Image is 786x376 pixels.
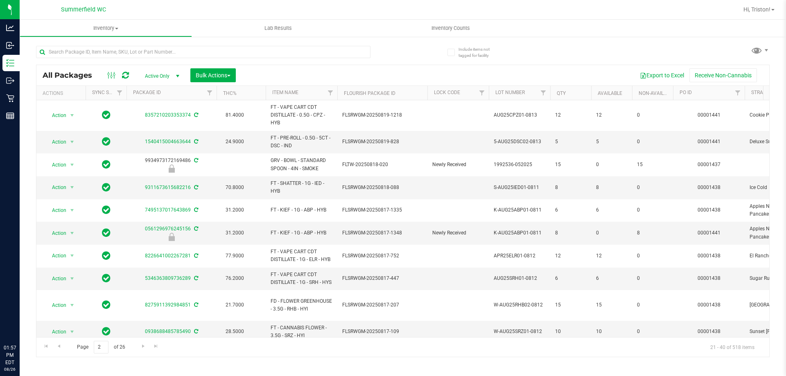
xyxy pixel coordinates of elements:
span: 81.4000 [221,109,248,121]
span: Bulk Actions [196,72,230,79]
a: Filter [203,86,217,100]
span: 0 [637,138,668,146]
span: 5 [555,138,586,146]
span: 76.2000 [221,272,248,284]
span: 8 [637,229,668,237]
span: Action [45,273,67,284]
span: All Packages [43,71,100,80]
span: 0 [637,111,668,119]
a: 5346363809736289 [145,275,191,281]
a: 00001438 [698,207,720,213]
a: Package ID [133,90,161,95]
span: FLSRWGM-20250817-109 [342,328,422,335]
span: In Sync [102,204,111,216]
span: 5-AUG25DSC02-0813 [494,138,545,146]
inline-svg: Analytics [6,24,14,32]
a: Inventory [20,20,192,37]
span: 0 [637,252,668,260]
span: 12 [555,252,586,260]
a: 00001438 [698,253,720,259]
a: Lock Code [434,90,460,95]
span: Newly Received [432,229,484,237]
span: FT - KIEF - 1G - ABP - HYB [271,229,332,237]
span: In Sync [102,182,111,193]
a: Lab Results [192,20,364,37]
a: Strain [751,90,768,95]
span: FLSRWGM-20250817-207 [342,301,422,309]
span: 15 [555,161,586,169]
span: 0 [637,301,668,309]
a: 0561296976245156 [145,226,191,232]
span: FT - PRE-ROLL - 0.5G - 5CT - DSC - IND [271,134,332,150]
span: 6 [555,206,586,214]
a: 9311673615682216 [145,185,191,190]
p: 08/26 [4,366,16,372]
span: Action [45,110,67,121]
span: K-AUG25ABP01-0811 [494,206,545,214]
span: 12 [596,252,627,260]
div: Newly Received [125,164,218,173]
span: Sync from Compliance System [193,185,198,190]
a: 8357210203353374 [145,112,191,118]
span: FT - VAPE CART CDT DISTILLATE - 1G - SRH - HYS [271,271,332,286]
span: W-AUG25RHB02-0812 [494,301,545,309]
span: Action [45,159,67,171]
span: 0 [637,184,668,191]
span: FT - CANNABIS FLOWER - 3.5G - SRZ - HYI [271,324,332,340]
span: 8 [555,229,586,237]
span: Sync from Compliance System [193,207,198,213]
inline-svg: Reports [6,112,14,120]
a: THC% [223,90,237,96]
span: 31.2000 [221,227,248,239]
span: Page of 26 [70,341,132,353]
span: 0 [637,328,668,335]
span: FT - SHATTER - 1G - IED - HYB [271,180,332,195]
span: 5 [596,138,627,146]
span: GRV - BOWL - STANDARD SPOON - 4IN - SMOKE [271,157,332,172]
span: select [67,110,77,121]
span: select [67,159,77,171]
iframe: Resource center [8,311,33,335]
span: Inventory Counts [420,25,481,32]
a: 0938688485785490 [145,329,191,334]
button: Bulk Actions [190,68,236,82]
input: 2 [94,341,108,353]
span: Action [45,299,67,311]
span: 6 [555,275,586,282]
span: 8 [596,184,627,191]
a: Qty [557,90,566,96]
span: Action [45,227,67,239]
span: FLSRWGM-20250819-1218 [342,111,422,119]
span: In Sync [102,250,111,261]
span: 0 [596,229,627,237]
span: select [67,227,77,239]
span: Action [45,182,67,193]
a: 1540415004663644 [145,139,191,144]
input: Search Package ID, Item Name, SKU, Lot or Part Number... [36,46,370,58]
span: FLTW-20250818-020 [342,161,422,169]
a: Available [598,90,622,96]
a: 00001441 [698,112,720,118]
a: 00001438 [698,329,720,334]
span: 70.8000 [221,182,248,194]
span: FLSRWGM-20250817-447 [342,275,422,282]
a: 00001438 [698,185,720,190]
span: 0 [596,161,627,169]
span: FD - FLOWER GREENHOUSE - 3.5G - RHB - HYI [271,297,332,313]
span: Sync from Compliance System [193,275,198,281]
span: 12 [555,111,586,119]
a: Filter [324,86,337,100]
span: 28.5000 [221,326,248,338]
div: Newly Received [125,233,218,241]
span: Inventory [20,25,192,32]
p: 01:57 PM EDT [4,344,16,366]
span: 6 [596,206,627,214]
span: FT - VAPE CART CDT DISTILLATE - 1G - ELR - HYB [271,248,332,263]
span: S-AUG25IED01-0811 [494,184,545,191]
a: Go to the previous page [53,341,65,352]
a: 8226641002267281 [145,253,191,259]
a: Inventory Counts [364,20,537,37]
span: In Sync [102,159,111,170]
span: FLSRWGM-20250817-752 [342,252,422,260]
span: 21 - 40 of 518 items [704,341,761,353]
